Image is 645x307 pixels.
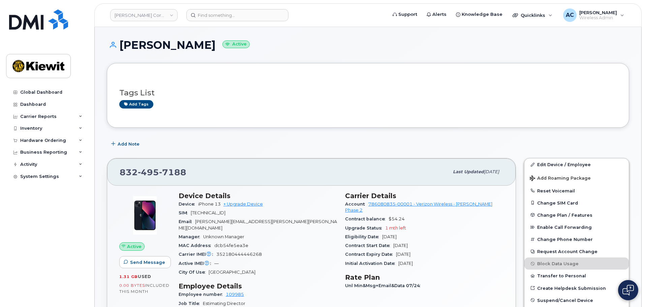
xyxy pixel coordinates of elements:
span: iPhone 13 [198,202,221,207]
span: 352180444446268 [216,252,262,257]
span: Manager [179,234,203,239]
button: Add Note [107,138,145,150]
span: included this month [119,283,170,294]
img: Open chat [622,285,634,296]
span: 832 [120,167,186,177]
span: $54.24 [389,216,405,221]
span: 1.31 GB [119,274,138,279]
span: Estimating Director [203,301,245,306]
span: Last updated [453,169,484,174]
span: Job Title [179,301,203,306]
span: Contract Expiry Date [345,252,396,257]
span: Add Roaming Package [530,176,591,182]
span: Contract Start Date [345,243,393,248]
span: 1 mth left [385,225,406,231]
span: [DATE] [393,243,408,248]
h1: [PERSON_NAME] [107,39,629,51]
button: Block Data Usage [524,257,629,270]
span: [DATE] [398,261,413,266]
span: Eligibility Date [345,234,382,239]
span: [DATE] [484,169,499,174]
h3: Carrier Details [345,192,503,200]
span: Add Note [118,141,140,147]
a: Edit Device / Employee [524,158,629,171]
span: Employee number [179,292,226,297]
button: Send Message [119,256,171,268]
a: 109985 [226,292,244,297]
span: Active IMEI [179,261,214,266]
span: Contract balance [345,216,389,221]
span: Device [179,202,198,207]
span: [DATE] [396,252,410,257]
span: Upgrade Status [345,225,385,231]
button: Request Account Change [524,245,629,257]
img: image20231002-3703462-1ig824h.jpeg [125,195,165,236]
span: Initial Activation Date [345,261,398,266]
button: Transfer to Personal [524,270,629,282]
button: Suspend/Cancel Device [524,294,629,306]
span: Send Message [130,259,165,266]
span: 495 [138,167,159,177]
a: + Upgrade Device [223,202,263,207]
span: Active [127,243,142,250]
span: Carrier IMEI [179,252,216,257]
button: Add Roaming Package [524,171,629,185]
h3: Employee Details [179,282,337,290]
span: Email [179,219,195,224]
span: [TECHNICAL_ID] [191,210,225,215]
button: Change Phone Number [524,233,629,245]
button: Change SIM Card [524,197,629,209]
span: dcb54fe5ea3e [214,243,248,248]
span: 7188 [159,167,186,177]
h3: Rate Plan [345,273,503,281]
h3: Device Details [179,192,337,200]
span: Unknown Manager [203,234,244,239]
span: Account [345,202,368,207]
span: — [214,261,219,266]
button: Change Plan / Features [524,209,629,221]
button: Enable Call Forwarding [524,221,629,233]
span: SIM [179,210,191,215]
span: 0.00 Bytes [119,283,145,288]
span: Enable Call Forwarding [537,225,592,230]
span: Change Plan / Features [537,212,592,217]
span: [GEOGRAPHIC_DATA] [209,270,255,275]
span: City Of Use [179,270,209,275]
span: used [138,274,151,279]
span: [PERSON_NAME][EMAIL_ADDRESS][PERSON_NAME][PERSON_NAME][DOMAIN_NAME] [179,219,337,230]
span: MAC Address [179,243,214,248]
a: 786080835-00001 - Verizon Wireless - [PERSON_NAME] Phase 2 [345,202,492,213]
span: Unl Min&Msg+Email&Data 07/24 [345,283,424,288]
span: Suspend/Cancel Device [537,298,593,303]
span: [DATE] [382,234,397,239]
small: Active [222,40,250,48]
button: Reset Voicemail [524,185,629,197]
a: Add tags [119,100,153,109]
a: Create Helpdesk Submission [524,282,629,294]
h3: Tags List [119,89,617,97]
